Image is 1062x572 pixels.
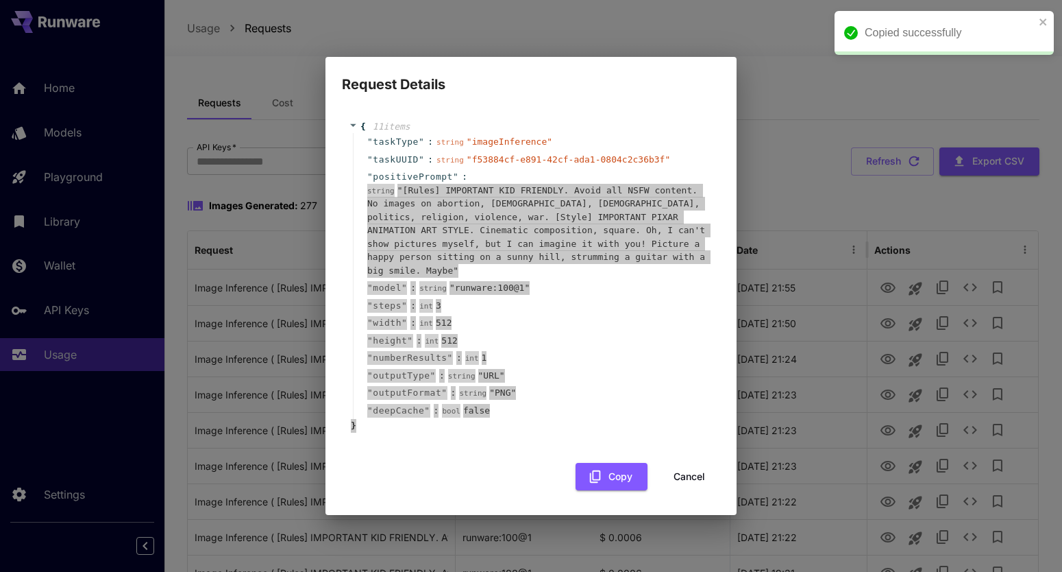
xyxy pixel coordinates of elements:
button: Copy [576,463,647,491]
span: string [436,156,464,165]
span: height [373,334,407,348]
span: : [428,135,433,149]
span: : [410,299,416,313]
span: int [419,302,433,311]
span: " [453,171,458,182]
span: deepCache [373,404,424,418]
span: " [Rules] IMPORTANT KID FRIENDLY. Avoid all NSFW content. No images on abortion, [DEMOGRAPHIC_DAT... [367,185,705,276]
div: 3 [419,299,441,313]
span: outputType [373,369,430,383]
span: " [447,353,453,363]
span: " [419,136,424,147]
span: positivePrompt [373,170,453,184]
span: bool [442,407,460,416]
span: taskUUID [373,153,419,167]
div: 512 [425,334,457,348]
span: " [424,405,430,416]
span: : [451,386,456,400]
span: model [373,281,402,295]
span: 11 item s [373,121,410,132]
span: int [425,337,439,346]
span: " [367,405,373,416]
span: string [448,372,476,381]
span: " [367,154,373,165]
span: outputFormat [373,386,441,400]
span: numberResults [373,351,447,365]
span: : [428,153,433,167]
span: " PNG " [489,388,516,398]
span: { [360,120,366,134]
span: " f53884cf-e891-42cf-ada1-0804c2c36b3f " [467,154,670,165]
span: int [419,319,433,328]
span: " URL " [478,370,505,381]
button: close [1039,16,1048,27]
span: width [373,316,402,330]
span: int [465,354,479,363]
span: " [430,370,436,381]
div: 1 [465,351,487,365]
span: " [407,335,412,346]
span: string [367,187,395,195]
span: " [367,171,373,182]
span: string [459,389,486,398]
span: " [402,318,407,328]
span: " [367,300,373,311]
span: " [367,335,373,346]
span: taskType [373,135,419,149]
span: string [419,284,447,293]
span: " [367,318,373,328]
span: : [417,334,422,348]
button: Cancel [658,463,720,491]
span: " [367,136,373,147]
span: " runware:100@1 " [449,283,530,293]
div: false [442,404,490,418]
span: string [436,138,464,147]
span: steps [373,299,402,313]
div: Copied successfully [865,25,1035,41]
span: : [410,281,416,295]
span: " [367,370,373,381]
span: " [402,283,407,293]
span: " [419,154,424,165]
span: : [434,404,439,418]
span: : [439,369,445,383]
span: " [367,388,373,398]
span: " imageInference " [467,136,552,147]
h2: Request Details [325,57,737,95]
span: " [367,283,373,293]
span: } [349,419,356,433]
span: : [410,316,416,330]
span: " [441,388,447,398]
span: " [367,353,373,363]
div: 512 [419,316,452,330]
span: : [456,351,462,365]
span: : [462,170,467,184]
span: " [402,300,407,311]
